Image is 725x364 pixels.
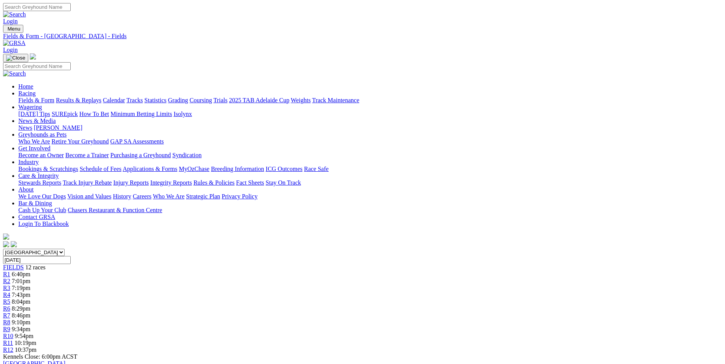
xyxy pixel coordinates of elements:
a: Syndication [172,152,201,158]
a: Bar & Dining [18,200,52,206]
span: R6 [3,305,10,312]
a: We Love Our Dogs [18,193,66,200]
a: Stewards Reports [18,179,61,186]
a: Coursing [190,97,212,103]
span: R5 [3,298,10,305]
a: Privacy Policy [222,193,258,200]
a: Get Involved [18,145,50,151]
a: Become a Trainer [65,152,109,158]
a: Industry [18,159,39,165]
span: 8:29pm [12,305,31,312]
a: Vision and Values [67,193,111,200]
a: R1 [3,271,10,277]
a: Bookings & Scratchings [18,166,78,172]
a: Who We Are [18,138,50,145]
a: MyOzChase [179,166,209,172]
a: Schedule of Fees [79,166,121,172]
div: Care & Integrity [18,179,722,186]
img: GRSA [3,40,26,47]
a: [DATE] Tips [18,111,50,117]
a: Login [3,18,18,24]
a: Become an Owner [18,152,64,158]
a: Breeding Information [211,166,264,172]
span: 12 races [25,264,45,271]
span: 9:54pm [15,333,34,339]
a: R12 [3,346,13,353]
button: Toggle navigation [3,54,28,62]
div: Bar & Dining [18,207,722,214]
a: Track Injury Rebate [63,179,112,186]
a: [PERSON_NAME] [34,124,82,131]
img: twitter.svg [11,241,17,247]
a: Strategic Plan [186,193,220,200]
a: Home [18,83,33,90]
a: News & Media [18,118,56,124]
img: Search [3,70,26,77]
span: 6:40pm [12,271,31,277]
a: R3 [3,285,10,291]
a: R7 [3,312,10,319]
img: Search [3,11,26,18]
a: Login To Blackbook [18,221,69,227]
span: 10:37pm [15,346,37,353]
span: 9:34pm [12,326,31,332]
a: Login [3,47,18,53]
a: Cash Up Your Club [18,207,66,213]
a: Statistics [144,97,167,103]
span: 8:04pm [12,298,31,305]
a: FIELDS [3,264,24,271]
div: Get Involved [18,152,722,159]
span: 8:46pm [12,312,31,319]
a: Retire Your Greyhound [52,138,109,145]
input: Search [3,3,71,11]
a: Stay On Track [266,179,301,186]
a: R9 [3,326,10,332]
span: 7:01pm [12,278,31,284]
a: Trials [213,97,227,103]
a: Chasers Restaurant & Function Centre [68,207,162,213]
span: 7:19pm [12,285,31,291]
span: 7:43pm [12,292,31,298]
a: GAP SA Assessments [110,138,164,145]
img: logo-grsa-white.png [3,234,9,240]
div: News & Media [18,124,722,131]
a: Minimum Betting Limits [110,111,172,117]
div: Greyhounds as Pets [18,138,722,145]
a: Fact Sheets [236,179,264,186]
a: Who We Are [153,193,185,200]
a: 2025 TAB Adelaide Cup [229,97,289,103]
a: Calendar [103,97,125,103]
img: Close [6,55,25,61]
a: Fields & Form - [GEOGRAPHIC_DATA] - Fields [3,33,722,40]
a: History [113,193,131,200]
a: Fields & Form [18,97,54,103]
img: logo-grsa-white.png [30,53,36,60]
span: 10:19pm [15,340,36,346]
div: Wagering [18,111,722,118]
a: R11 [3,340,13,346]
div: Racing [18,97,722,104]
a: R4 [3,292,10,298]
a: ICG Outcomes [266,166,302,172]
a: R2 [3,278,10,284]
a: Greyhounds as Pets [18,131,66,138]
img: facebook.svg [3,241,9,247]
a: R10 [3,333,13,339]
a: Rules & Policies [193,179,235,186]
a: News [18,124,32,131]
a: Applications & Forms [123,166,177,172]
div: Industry [18,166,722,172]
a: Careers [133,193,151,200]
span: Kennels Close: 6:00pm ACST [3,353,77,360]
a: R8 [3,319,10,325]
